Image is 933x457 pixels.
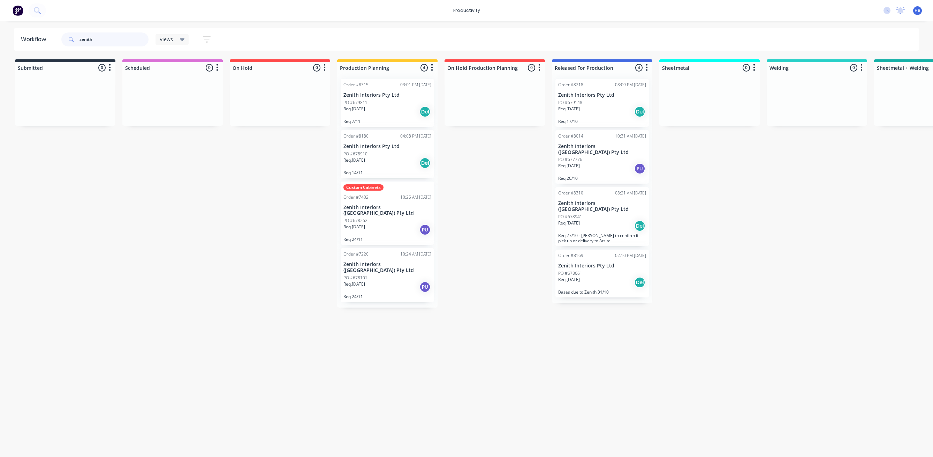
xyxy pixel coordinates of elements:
[341,182,434,245] div: Custom CabinetsOrder #740210:25 AM [DATE]Zenith Interiors ([GEOGRAPHIC_DATA]) Pty LtdPO #678262Re...
[634,106,645,117] div: Del
[558,252,583,259] div: Order #8169
[160,36,173,43] span: Views
[558,233,646,243] p: Req 27/10 - [PERSON_NAME] to confirm if pick up or delivery to Atsite
[558,200,646,212] p: Zenith Interiors ([GEOGRAPHIC_DATA]) Pty Ltd
[558,190,583,196] div: Order #8310
[615,82,646,88] div: 08:09 PM [DATE]
[558,156,582,163] p: PO #677776
[343,275,367,281] p: PO #678101
[343,119,431,124] p: Req 7/11
[419,157,431,169] div: Del
[343,281,365,287] p: Req. [DATE]
[558,106,580,112] p: Req. [DATE]
[558,133,583,139] div: Order #8014
[400,251,431,257] div: 10:24 AM [DATE]
[558,99,582,106] p: PO #679148
[343,224,365,230] p: Req. [DATE]
[343,157,365,163] p: Req. [DATE]
[558,270,582,277] p: PO #678661
[343,106,365,112] p: Req. [DATE]
[343,143,431,149] p: Zenith Interiors Pty Ltd
[555,79,649,127] div: Order #821808:09 PM [DATE]Zenith Interiors Pty LtdPO #679148Req.[DATE]DelReq 17/10
[615,133,646,139] div: 10:31 AM [DATE]
[21,35,50,44] div: Workflow
[555,130,649,184] div: Order #801410:31 AM [DATE]Zenith Interiors ([GEOGRAPHIC_DATA]) Pty LtdPO #677776Req.[DATE]PUReq 2...
[343,170,431,175] p: Req 14/11
[558,119,646,124] p: Req 17/10
[343,194,369,200] div: Order #7402
[341,130,434,178] div: Order #818004:08 PM [DATE]Zenith Interiors Pty LtdPO #678910Req.[DATE]DelReq 14/11
[343,184,384,191] div: Custom Cabinets
[419,106,431,117] div: Del
[450,5,484,16] div: productivity
[419,281,431,293] div: PU
[558,289,646,295] p: Bases due to Zenith 31/10
[13,5,23,16] img: Factory
[400,133,431,139] div: 04:08 PM [DATE]
[615,190,646,196] div: 08:21 AM [DATE]
[343,99,367,106] p: PO #679811
[555,250,649,297] div: Order #816902:10 PM [DATE]Zenith Interiors Pty LtdPO #678661Req.[DATE]DelBases due to Zenith 31/10
[343,294,431,299] p: Req 24/11
[558,263,646,269] p: Zenith Interiors Pty Ltd
[400,194,431,200] div: 10:25 AM [DATE]
[343,237,431,242] p: Req 24/11
[555,187,649,246] div: Order #831008:21 AM [DATE]Zenith Interiors ([GEOGRAPHIC_DATA]) Pty LtdPO #678941Req.[DATE]DelReq ...
[343,92,431,98] p: Zenith Interiors Pty Ltd
[341,79,434,127] div: Order #831503:01 PM [DATE]Zenith Interiors Pty LtdPO #679811Req.[DATE]DelReq 7/11
[915,7,920,14] span: HB
[634,220,645,231] div: Del
[558,214,582,220] p: PO #678941
[343,218,367,224] p: PO #678262
[558,277,580,283] p: Req. [DATE]
[400,82,431,88] div: 03:01 PM [DATE]
[343,133,369,139] div: Order #8180
[419,224,431,235] div: PU
[79,32,149,46] input: Search for orders...
[558,143,646,155] p: Zenith Interiors ([GEOGRAPHIC_DATA]) Pty Ltd
[558,176,646,181] p: Req 20/10
[558,82,583,88] div: Order #8218
[341,248,434,302] div: Order #722010:24 AM [DATE]Zenith Interiors ([GEOGRAPHIC_DATA]) Pty LtdPO #678101Req.[DATE]PUReq 2...
[558,92,646,98] p: Zenith Interiors Pty Ltd
[634,163,645,174] div: PU
[558,163,580,169] p: Req. [DATE]
[558,220,580,226] p: Req. [DATE]
[343,151,367,157] p: PO #678910
[615,252,646,259] div: 02:10 PM [DATE]
[343,251,369,257] div: Order #7220
[343,205,431,216] p: Zenith Interiors ([GEOGRAPHIC_DATA]) Pty Ltd
[343,82,369,88] div: Order #8315
[634,277,645,288] div: Del
[343,261,431,273] p: Zenith Interiors ([GEOGRAPHIC_DATA]) Pty Ltd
